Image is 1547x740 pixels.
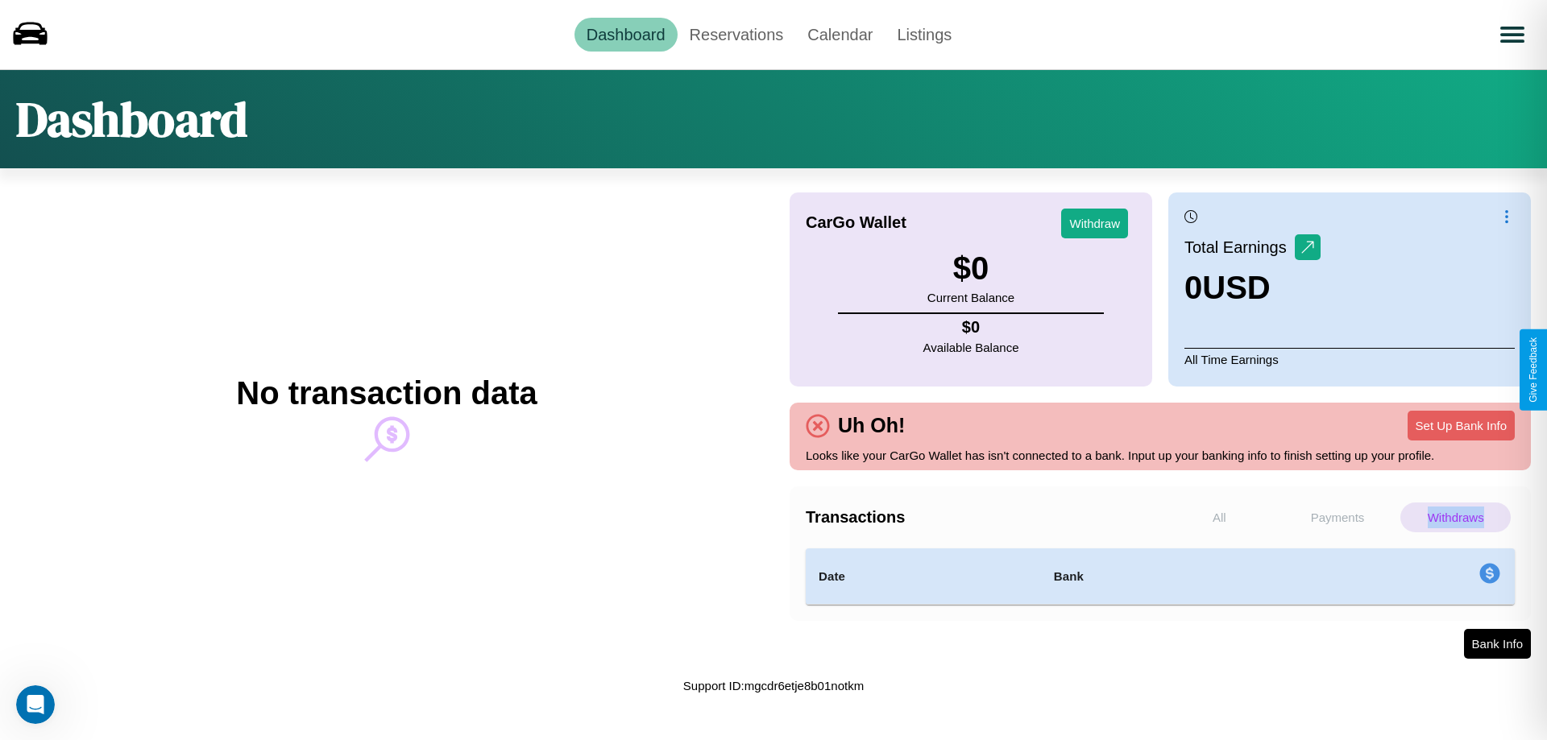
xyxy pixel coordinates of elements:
[1490,12,1535,57] button: Open menu
[885,18,964,52] a: Listings
[819,567,1028,586] h4: Date
[236,375,537,411] h2: No transaction data
[1164,502,1275,532] p: All
[1061,209,1128,238] button: Withdraw
[806,444,1515,466] p: Looks like your CarGo Wallet has isn't connected to a bank. Input up your banking info to finish ...
[927,250,1014,287] h3: $ 0
[830,414,913,437] h4: Uh Oh!
[806,508,1160,527] h4: Transactions
[1408,411,1515,440] button: Set Up Bank Info
[806,213,906,232] h4: CarGo Wallet
[1283,502,1393,532] p: Payments
[806,548,1515,605] table: simple table
[795,18,885,52] a: Calendar
[574,18,678,52] a: Dashboard
[1054,567,1278,586] h4: Bank
[1184,233,1295,262] p: Total Earnings
[1464,629,1531,659] button: Bank Info
[683,675,864,697] p: Support ID: mgcdr6etje8b01notkm
[678,18,796,52] a: Reservations
[1184,348,1515,370] p: All Time Earnings
[927,287,1014,308] p: Current Balance
[1528,337,1539,403] div: Give Feedback
[1400,502,1511,532] p: Withdraws
[923,318,1019,337] h4: $ 0
[16,86,247,152] h1: Dashboard
[923,337,1019,358] p: Available Balance
[1184,270,1321,306] h3: 0 USD
[16,685,55,724] iframe: Intercom live chat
